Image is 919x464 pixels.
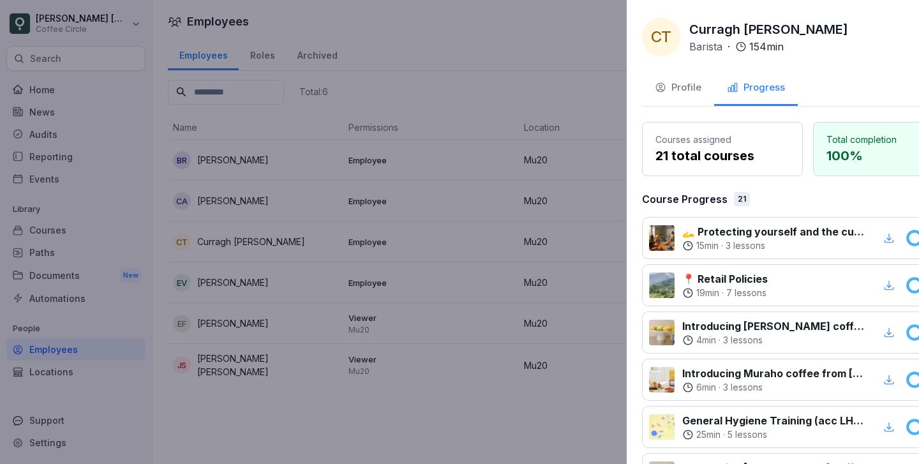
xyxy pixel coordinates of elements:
p: 6 min [696,381,716,394]
div: Profile [655,80,701,95]
p: 7 lessons [726,287,766,299]
div: · [689,39,784,54]
p: Curragh [PERSON_NAME] [689,20,848,39]
p: Barista [689,39,722,54]
p: 3 lessons [723,381,763,394]
p: 📍 Retail Policies [682,271,768,287]
p: 🫴 Protecting yourself and the customers [682,224,865,239]
p: 5 lessons [728,428,767,441]
p: 19 min [696,287,719,299]
p: 21 total courses [655,146,789,165]
div: · [682,428,865,441]
button: Progress [714,71,798,106]
button: Profile [642,71,714,106]
p: 3 lessons [723,334,763,347]
p: General Hygiene Training (acc LHMV §4) [682,413,865,428]
div: · [682,381,865,394]
div: · [682,334,865,347]
div: 21 [734,192,750,206]
p: Introducing Muraho coffee from [GEOGRAPHIC_DATA] [682,366,865,381]
p: Course Progress [642,191,728,207]
div: · [682,239,865,252]
div: Progress [727,80,785,95]
p: 4 min [696,334,716,347]
div: · [682,287,768,299]
p: 154 min [749,39,784,54]
p: Introducing [PERSON_NAME] coffee from [GEOGRAPHIC_DATA] [682,318,865,334]
p: Courses assigned [655,133,789,146]
p: 15 min [696,239,719,252]
div: CT [642,18,680,56]
p: 3 lessons [726,239,765,252]
p: 25 min [696,428,721,441]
